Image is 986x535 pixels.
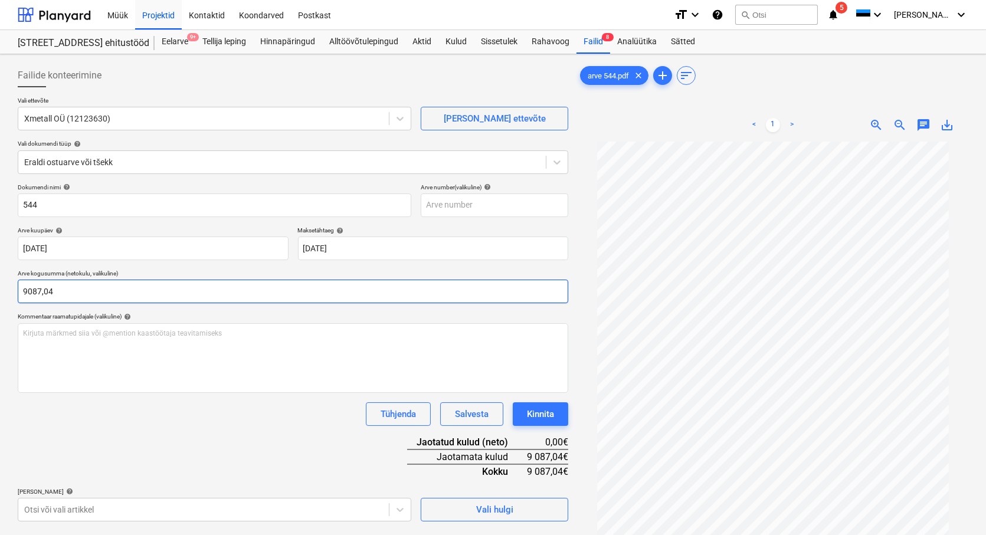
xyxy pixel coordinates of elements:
span: help [71,140,81,147]
span: help [122,313,131,320]
div: Eelarve [155,30,195,54]
div: Kommentaar raamatupidajale (valikuline) [18,313,568,320]
span: chat [916,118,931,132]
div: Jaotamata kulud [407,449,527,464]
span: help [64,488,73,495]
a: Hinnapäringud [253,30,322,54]
a: Aktid [405,30,438,54]
div: arve 544.pdf [580,66,648,85]
a: Page 1 is your current page [766,118,780,132]
a: Next page [785,118,799,132]
input: Arve kuupäeva pole määratud. [18,237,289,260]
div: Vali hulgi [476,502,513,517]
a: Alltöövõtulepingud [322,30,405,54]
span: save_alt [940,118,954,132]
span: help [61,183,70,191]
span: add [656,68,670,83]
a: Previous page [747,118,761,132]
a: Tellija leping [195,30,253,54]
p: Vali ettevõte [18,97,411,107]
a: Sissetulek [474,30,525,54]
button: Vali hulgi [421,498,568,521]
input: Dokumendi nimi [18,193,411,217]
p: Arve kogusumma (netokulu, valikuline) [18,270,568,280]
div: Tühjenda [381,406,416,422]
div: 9 087,04€ [527,449,568,464]
span: 9+ [187,33,199,41]
a: Sätted [664,30,702,54]
input: Tähtaega pole määratud [298,237,569,260]
span: zoom_out [893,118,907,132]
span: sort [679,68,693,83]
span: help [335,227,344,234]
div: [PERSON_NAME] [18,488,411,495]
div: 0,00€ [527,435,568,449]
div: Failid [576,30,610,54]
div: Kinnita [527,406,554,422]
div: Dokumendi nimi [18,183,411,191]
button: [PERSON_NAME] ettevõte [421,107,568,130]
button: Kinnita [513,402,568,426]
iframe: Chat Widget [927,478,986,535]
input: Arve kogusumma (netokulu, valikuline) [18,280,568,303]
span: arve 544.pdf [581,71,636,80]
span: 8 [602,33,614,41]
span: clear [631,68,646,83]
div: Arve number (valikuline) [421,183,568,191]
div: Maksetähtaeg [298,227,569,234]
div: Arve kuupäev [18,227,289,234]
button: Salvesta [440,402,503,426]
div: Vali dokumendi tüüp [18,140,568,147]
span: help [53,227,63,234]
div: 9 087,04€ [527,464,568,478]
span: help [481,183,491,191]
div: Jaotatud kulud (neto) [407,435,527,449]
div: [PERSON_NAME] ettevõte [444,111,546,126]
input: Arve number [421,193,568,217]
a: Analüütika [610,30,664,54]
a: Kulud [438,30,474,54]
button: Tühjenda [366,402,431,426]
span: zoom_in [869,118,883,132]
div: [STREET_ADDRESS] ehitustööd [18,37,140,50]
span: Failide konteerimine [18,68,101,83]
a: Rahavoog [525,30,576,54]
div: Kokku [407,464,527,478]
a: Eelarve9+ [155,30,195,54]
a: Failid8 [576,30,610,54]
div: Salvesta [455,406,489,422]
